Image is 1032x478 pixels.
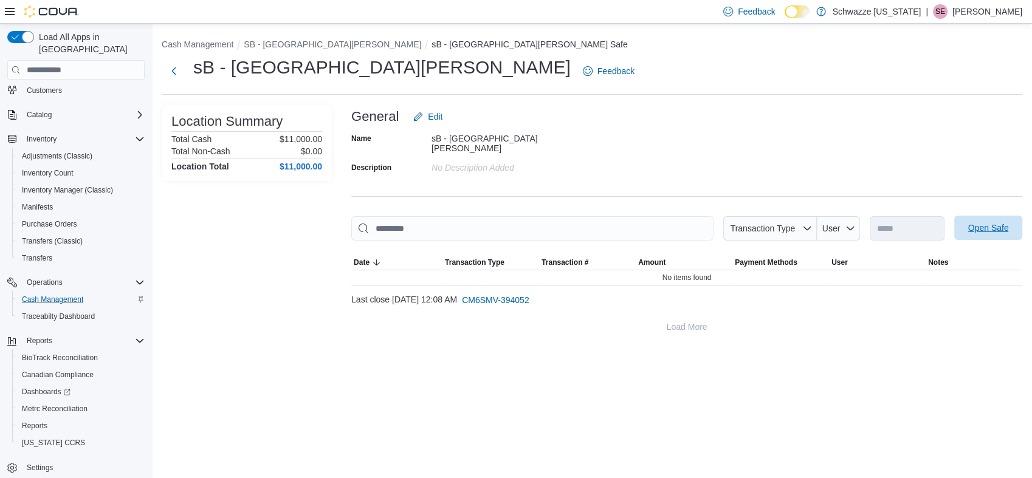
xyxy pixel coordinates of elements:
[22,236,83,246] span: Transfers (Classic)
[17,183,145,197] span: Inventory Manager (Classic)
[280,162,322,171] h4: $11,000.00
[22,185,113,195] span: Inventory Manager (Classic)
[17,309,100,324] a: Traceabilty Dashboard
[22,387,71,397] span: Dashboards
[171,162,229,171] h4: Location Total
[662,273,712,282] span: No items found
[954,216,1022,240] button: Open Safe
[2,274,150,291] button: Operations
[162,39,233,49] button: Cash Management
[280,134,322,144] p: $11,000.00
[22,370,94,380] span: Canadian Compliance
[12,366,150,383] button: Canadian Compliance
[22,275,67,290] button: Operations
[926,255,1022,270] button: Notes
[171,146,230,156] h6: Total Non-Cash
[832,4,921,19] p: Schwazze [US_STATE]
[723,216,817,241] button: Transaction Type
[12,233,150,250] button: Transfers (Classic)
[445,258,504,267] span: Transaction Type
[17,149,145,163] span: Adjustments (Classic)
[22,353,98,363] span: BioTrack Reconciliation
[432,158,594,172] div: No Description added
[27,278,63,287] span: Operations
[22,132,61,146] button: Inventory
[27,336,52,346] span: Reports
[27,463,53,473] span: Settings
[952,4,1022,19] p: [PERSON_NAME]
[428,111,442,123] span: Edit
[732,255,829,270] button: Payment Methods
[22,151,92,161] span: Adjustments (Classic)
[12,400,150,417] button: Metrc Reconciliation
[17,166,145,180] span: Inventory Count
[831,258,848,267] span: User
[817,216,860,241] button: User
[730,224,795,233] span: Transaction Type
[17,234,145,248] span: Transfers (Classic)
[17,350,103,365] a: BioTrack Reconciliation
[926,4,928,19] p: |
[17,292,88,307] a: Cash Management
[17,418,52,433] a: Reports
[829,255,926,270] button: User
[17,309,145,324] span: Traceabilty Dashboard
[22,83,145,98] span: Customers
[442,255,539,270] button: Transaction Type
[27,134,57,144] span: Inventory
[542,258,588,267] span: Transaction #
[301,146,322,156] p: $0.00
[667,321,707,333] span: Load More
[738,5,775,18] span: Feedback
[12,182,150,199] button: Inventory Manager (Classic)
[17,200,58,214] a: Manifests
[17,384,145,399] span: Dashboards
[2,81,150,99] button: Customers
[17,418,145,433] span: Reports
[17,217,82,231] a: Purchase Orders
[928,258,948,267] span: Notes
[432,129,594,153] div: sB - [GEOGRAPHIC_DATA][PERSON_NAME]
[933,4,948,19] div: Stacey Edwards
[22,404,88,414] span: Metrc Reconciliation
[24,5,79,18] img: Cova
[22,83,67,98] a: Customers
[12,250,150,267] button: Transfers
[22,253,52,263] span: Transfers
[638,258,666,267] span: Amount
[17,217,145,231] span: Purchase Orders
[597,65,635,77] span: Feedback
[22,295,83,304] span: Cash Management
[17,149,97,163] a: Adjustments (Classic)
[22,438,85,448] span: [US_STATE] CCRS
[2,459,150,476] button: Settings
[351,255,442,270] button: Date
[12,165,150,182] button: Inventory Count
[785,5,810,18] input: Dark Mode
[162,59,186,83] button: Next
[17,200,145,214] span: Manifests
[22,108,145,122] span: Catalog
[17,367,145,382] span: Canadian Compliance
[27,86,62,95] span: Customers
[17,183,118,197] a: Inventory Manager (Classic)
[22,421,47,431] span: Reports
[17,401,145,416] span: Metrc Reconciliation
[12,383,150,400] a: Dashboards
[12,148,150,165] button: Adjustments (Classic)
[17,166,78,180] a: Inventory Count
[735,258,797,267] span: Payment Methods
[34,31,145,55] span: Load All Apps in [GEOGRAPHIC_DATA]
[22,275,145,290] span: Operations
[12,216,150,233] button: Purchase Orders
[171,114,283,129] h3: Location Summary
[822,224,841,233] span: User
[12,349,150,366] button: BioTrack Reconciliation
[408,104,447,129] button: Edit
[351,315,1022,339] button: Load More
[636,255,732,270] button: Amount
[968,222,1009,234] span: Open Safe
[12,291,150,308] button: Cash Management
[22,108,57,122] button: Catalog
[12,417,150,434] button: Reports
